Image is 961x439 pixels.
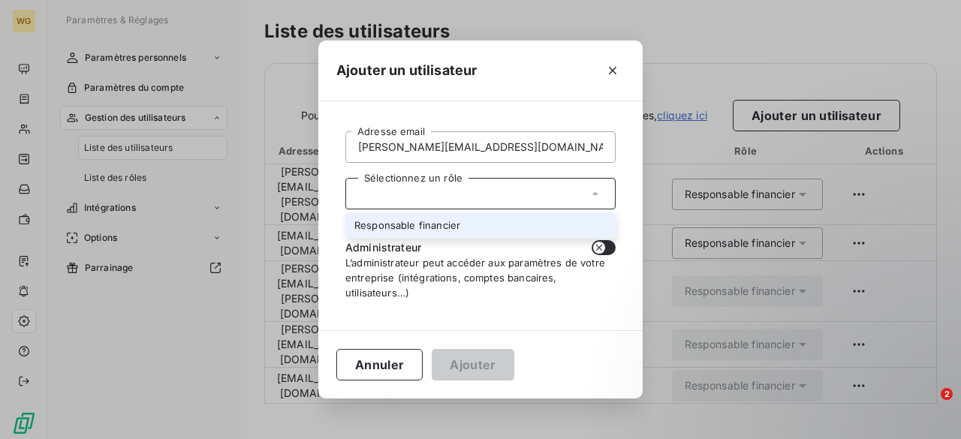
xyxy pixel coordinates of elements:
[345,257,605,299] span: L’administrateur peut accéder aux paramètres de votre entreprise (intégrations, comptes bancaires...
[348,209,521,225] span: pour plus d’informations
[345,212,616,239] li: Responsable financier
[661,293,961,398] iframe: Intercom notifications message
[348,211,400,224] a: Cliquez ici
[910,388,946,424] iframe: Intercom live chat
[432,349,514,380] button: Ajouter
[336,349,423,380] button: Annuler
[941,388,953,400] span: 2
[336,60,477,81] h5: Ajouter un utilisateur
[345,131,616,163] input: placeholder
[345,240,421,255] span: Administrateur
